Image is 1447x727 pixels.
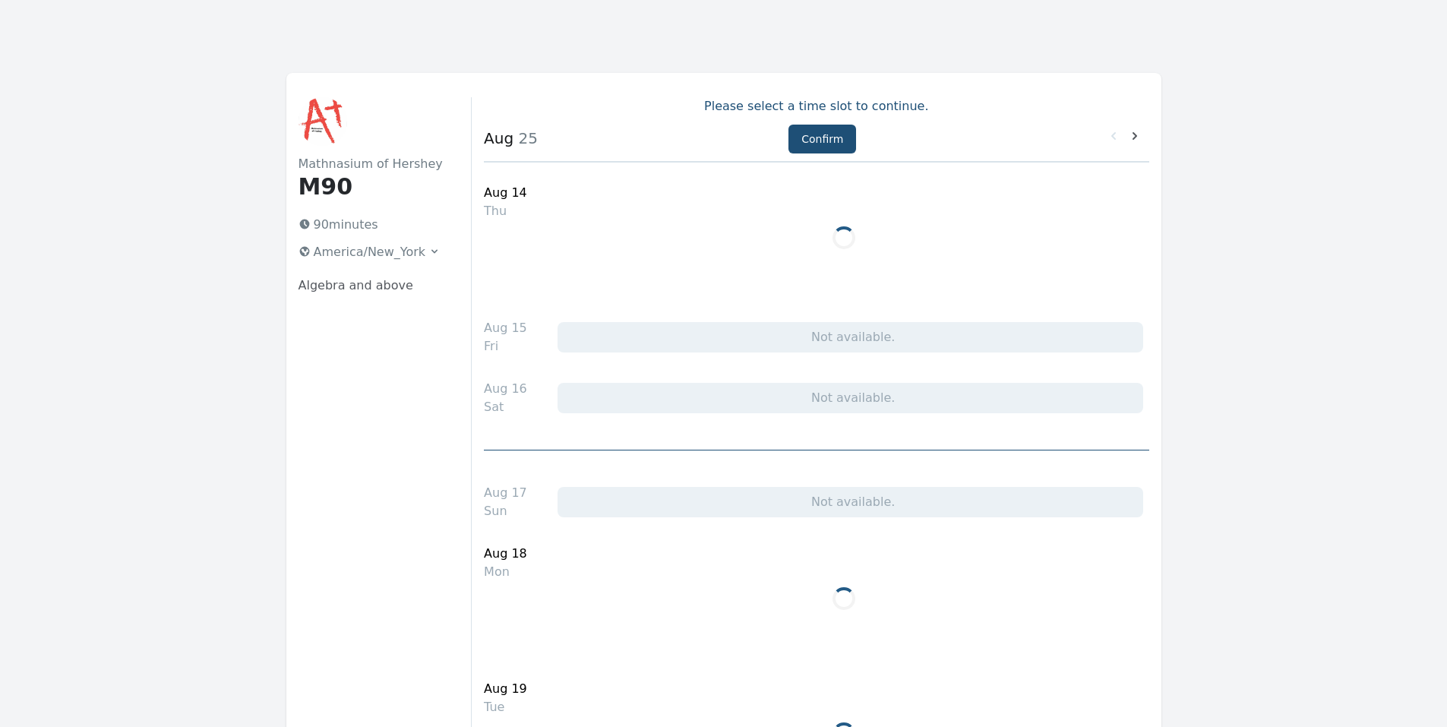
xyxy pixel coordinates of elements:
[513,129,538,147] span: 25
[484,398,527,416] div: Sat
[484,563,527,581] div: Mon
[484,698,527,716] div: Tue
[558,383,1143,413] div: Not available.
[484,319,527,337] div: Aug 15
[484,129,513,147] strong: Aug
[299,277,447,295] p: Algebra and above
[484,484,527,502] div: Aug 17
[484,680,527,698] div: Aug 19
[484,337,527,356] div: Fri
[558,487,1143,517] div: Not available.
[292,240,447,264] button: America/New_York
[788,125,856,153] button: Confirm
[299,155,447,173] h2: Mathnasium of Hershey
[484,202,527,220] div: Thu
[484,184,527,202] div: Aug 14
[558,322,1143,352] div: Not available.
[484,97,1148,115] p: Please select a time slot to continue.
[292,213,447,237] p: 90 minutes
[484,545,527,563] div: Aug 18
[299,173,447,201] h1: M90
[484,380,527,398] div: Aug 16
[484,502,527,520] div: Sun
[299,97,347,146] img: Mathnasium of Hershey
